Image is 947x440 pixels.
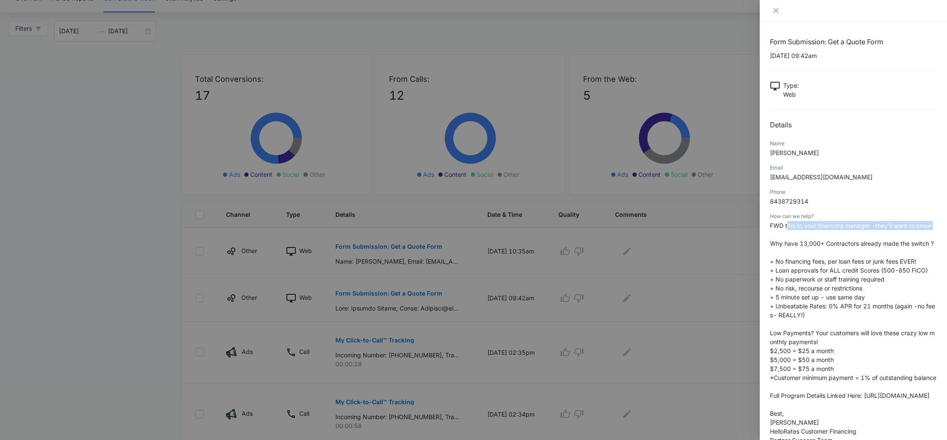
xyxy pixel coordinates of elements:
span: [EMAIL_ADDRESS][DOMAIN_NAME] [770,173,873,181]
p: Web [783,90,799,99]
span: + No risk, recourse or restrictions [770,285,862,292]
img: tab_domain_overview_orange.svg [23,49,30,56]
p: [DATE] 09:42am [770,51,937,60]
span: + 5 minute set up - use same day [770,293,865,301]
span: [PERSON_NAME] [770,149,819,156]
span: Why have 13,000+ Contractors already made the switch ? [770,240,934,247]
img: logo_orange.svg [14,14,20,20]
span: + No financing fees, per loan fees or junk fees EVER! [770,258,916,265]
div: Name [770,140,937,147]
div: Domain: [DOMAIN_NAME] [22,22,94,29]
span: $5,000 = $50 a month [770,356,834,363]
p: Type : [783,81,799,90]
span: 8438729314 [770,198,808,205]
h1: Form Submission: Get a Quote Form [770,37,937,47]
button: Close [770,7,782,14]
div: Keywords by Traffic [94,50,143,56]
span: $7,500 = $75 a month [770,365,834,372]
span: close [772,7,779,14]
span: FWD this to your financing manager -they’ll want to know [770,222,931,229]
div: How can we help? [770,213,937,220]
span: + No paperwork or staff training required [770,276,884,283]
span: *Customer minimum payment = 1% of outstanding balance [770,374,936,381]
div: Phone [770,188,937,196]
span: $2,500 = $25 a month [770,347,834,354]
div: v 4.0.25 [24,14,42,20]
span: Low Payments? Your customers will love these crazy low monthly payments! [770,329,935,345]
div: Domain Overview [32,50,76,56]
span: Best, [770,410,784,417]
div: Email [770,164,937,172]
img: website_grey.svg [14,22,20,29]
span: + Loan approvals for ALL credit Scores (500-850 FICO) [770,267,928,274]
h2: Details [770,120,937,130]
span: HelloRates Customer Financing [770,428,856,435]
span: + Unbeatable Rates: 0% APR for 21 months (again -no fees- REALLY!) [770,302,935,319]
span: [PERSON_NAME] [770,419,819,426]
img: tab_keywords_by_traffic_grey.svg [85,49,92,56]
span: Full Program Details Linked Here: [URL][DOMAIN_NAME] [770,392,930,399]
